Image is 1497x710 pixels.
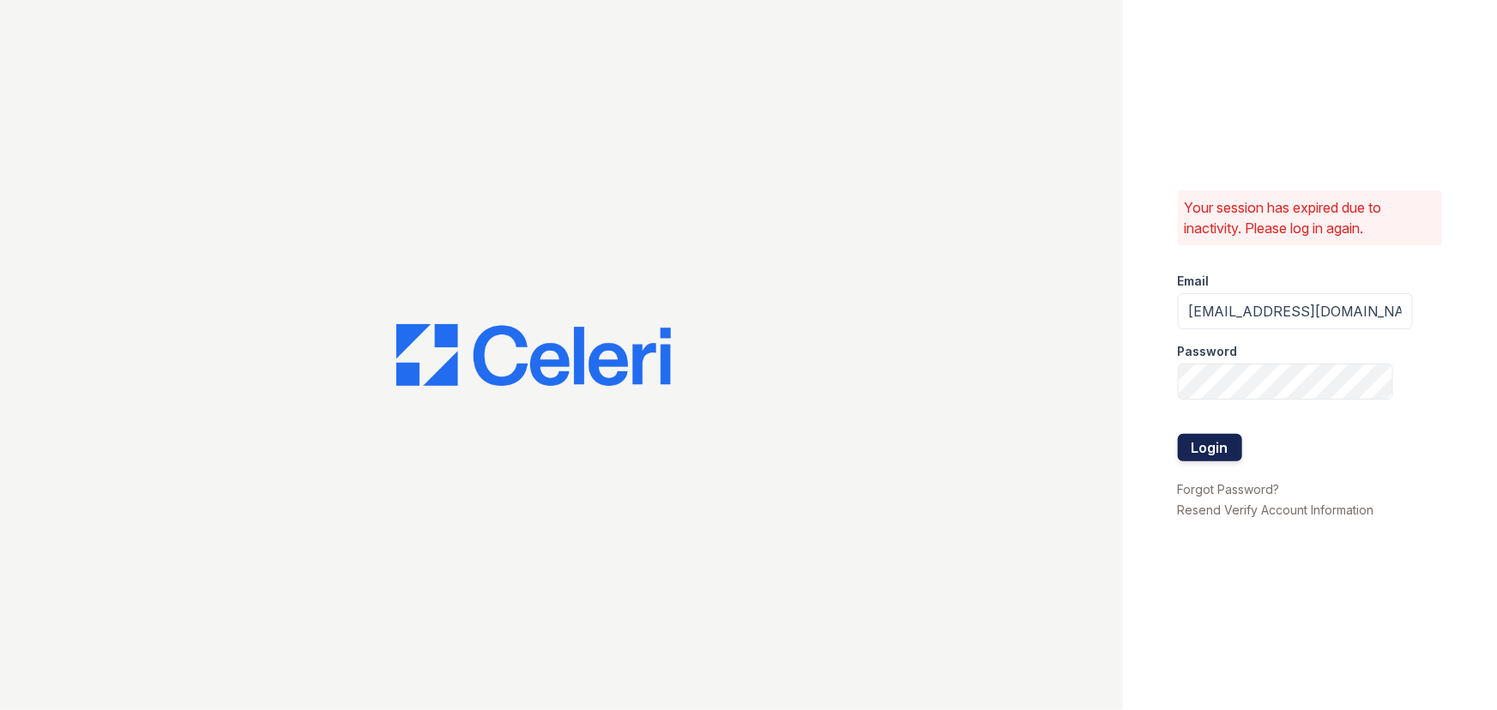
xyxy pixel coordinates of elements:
[1178,343,1238,360] label: Password
[1178,434,1242,461] button: Login
[1178,502,1374,517] a: Resend Verify Account Information
[1178,273,1210,290] label: Email
[396,324,671,386] img: CE_Logo_Blue-a8612792a0a2168367f1c8372b55b34899dd931a85d93a1a3d3e32e68fde9ad4.png
[1178,482,1280,496] a: Forgot Password?
[1185,197,1435,238] p: Your session has expired due to inactivity. Please log in again.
